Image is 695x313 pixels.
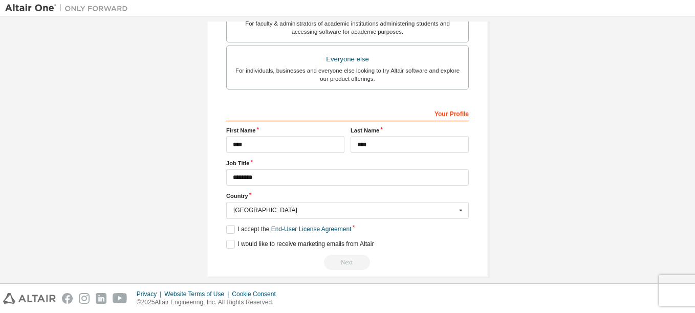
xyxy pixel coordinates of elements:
img: facebook.svg [62,293,73,304]
div: Your Profile [226,105,469,121]
label: I would like to receive marketing emails from Altair [226,240,374,249]
div: For individuals, businesses and everyone else looking to try Altair software and explore our prod... [233,66,462,83]
div: Read and acccept EULA to continue [226,255,469,270]
p: © 2025 Altair Engineering, Inc. All Rights Reserved. [137,298,282,307]
div: Cookie Consent [232,290,281,298]
a: End-User License Agreement [271,226,352,233]
div: For faculty & administrators of academic institutions administering students and accessing softwa... [233,19,462,36]
div: Website Terms of Use [164,290,232,298]
img: linkedin.svg [96,293,106,304]
div: Privacy [137,290,164,298]
img: altair_logo.svg [3,293,56,304]
img: Altair One [5,3,133,13]
img: instagram.svg [79,293,90,304]
label: Country [226,192,469,200]
img: youtube.svg [113,293,127,304]
div: Everyone else [233,52,462,66]
label: Last Name [351,126,469,135]
div: [GEOGRAPHIC_DATA] [233,207,456,213]
label: First Name [226,126,344,135]
label: I accept the [226,225,351,234]
label: Job Title [226,159,469,167]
